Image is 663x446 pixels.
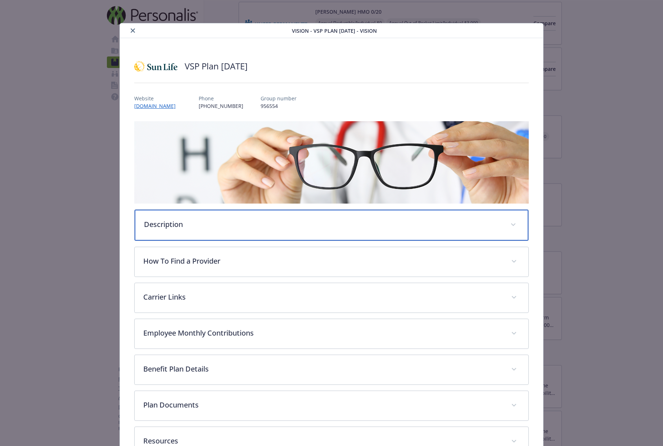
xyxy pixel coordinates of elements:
[143,400,503,410] p: Plan Documents
[134,103,181,109] a: [DOMAIN_NAME]
[143,364,503,374] p: Benefit Plan Details
[185,60,248,72] h2: VSP Plan [DATE]
[199,95,243,102] p: Phone
[135,247,529,277] div: How To Find a Provider
[261,102,297,110] p: 956554
[292,27,377,35] span: Vision - VSP Plan [DATE] - Vision
[128,26,137,35] button: close
[261,95,297,102] p: Group number
[135,283,529,313] div: Carrier Links
[143,292,503,302] p: Carrier Links
[135,210,529,241] div: Description
[144,219,502,230] p: Description
[134,55,177,77] img: Sun Life Financial
[143,328,503,338] p: Employee Monthly Contributions
[134,95,181,102] p: Website
[135,391,529,420] div: Plan Documents
[199,102,243,110] p: [PHONE_NUMBER]
[135,355,529,384] div: Benefit Plan Details
[143,256,503,267] p: How To Find a Provider
[134,121,529,204] img: banner
[135,319,529,349] div: Employee Monthly Contributions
